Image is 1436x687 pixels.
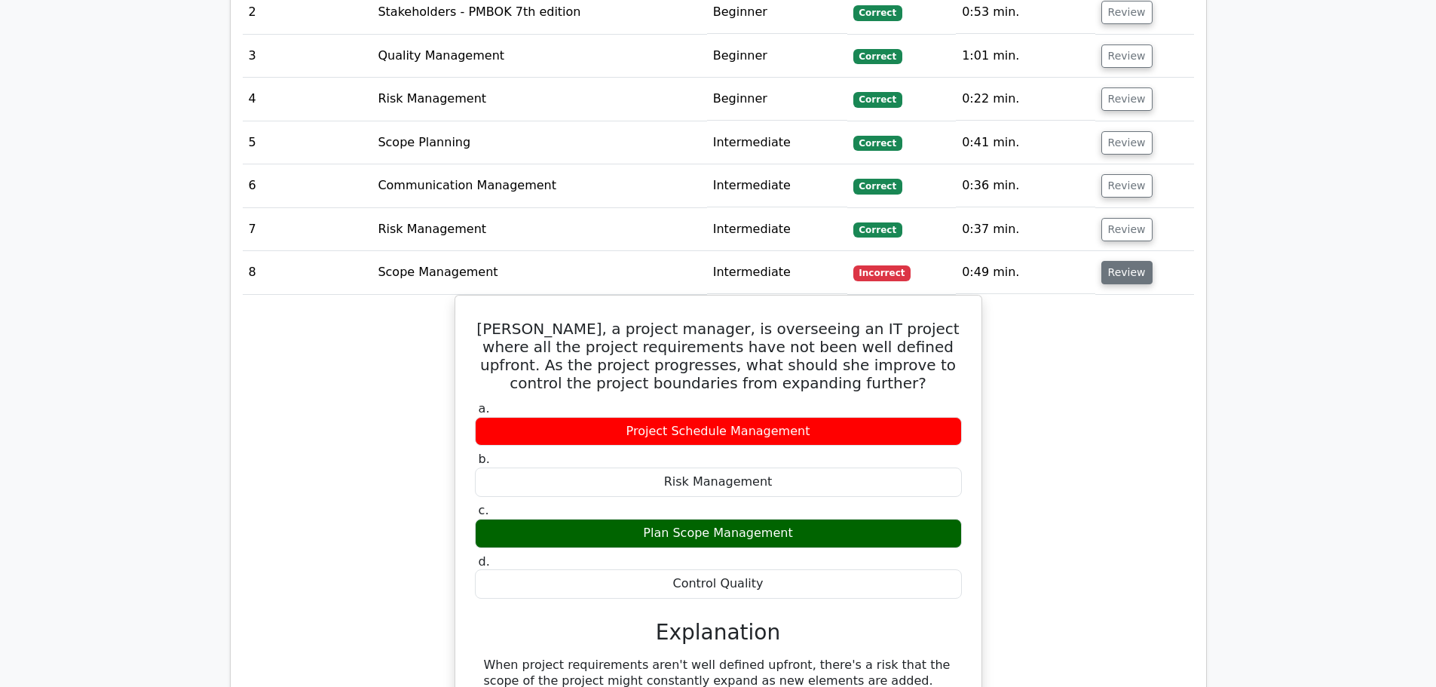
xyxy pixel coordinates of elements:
[1101,174,1153,198] button: Review
[479,401,490,416] span: a.
[1101,261,1153,284] button: Review
[707,35,847,78] td: Beginner
[243,121,372,164] td: 5
[484,620,953,646] h3: Explanation
[853,265,911,281] span: Incorrect
[1101,131,1153,155] button: Review
[956,121,1095,164] td: 0:41 min.
[479,554,490,569] span: d.
[243,208,372,251] td: 7
[707,78,847,121] td: Beginner
[707,208,847,251] td: Intermediate
[243,78,372,121] td: 4
[1101,44,1153,68] button: Review
[1101,1,1153,24] button: Review
[707,164,847,207] td: Intermediate
[1101,87,1153,111] button: Review
[372,208,706,251] td: Risk Management
[853,136,902,151] span: Correct
[956,251,1095,294] td: 0:49 min.
[372,251,706,294] td: Scope Management
[475,519,962,548] div: Plan Scope Management
[956,164,1095,207] td: 0:36 min.
[853,5,902,20] span: Correct
[372,35,706,78] td: Quality Management
[853,179,902,194] span: Correct
[473,320,963,392] h5: [PERSON_NAME], a project manager, is overseeing an IT project where all the project requirements ...
[372,164,706,207] td: Communication Management
[243,35,372,78] td: 3
[853,92,902,107] span: Correct
[475,417,962,446] div: Project Schedule Management
[475,569,962,599] div: Control Quality
[479,503,489,517] span: c.
[956,208,1095,251] td: 0:37 min.
[707,251,847,294] td: Intermediate
[1101,218,1153,241] button: Review
[243,164,372,207] td: 6
[475,468,962,497] div: Risk Management
[956,78,1095,121] td: 0:22 min.
[956,35,1095,78] td: 1:01 min.
[853,222,902,238] span: Correct
[853,49,902,64] span: Correct
[479,452,490,466] span: b.
[372,78,706,121] td: Risk Management
[372,121,706,164] td: Scope Planning
[707,121,847,164] td: Intermediate
[243,251,372,294] td: 8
